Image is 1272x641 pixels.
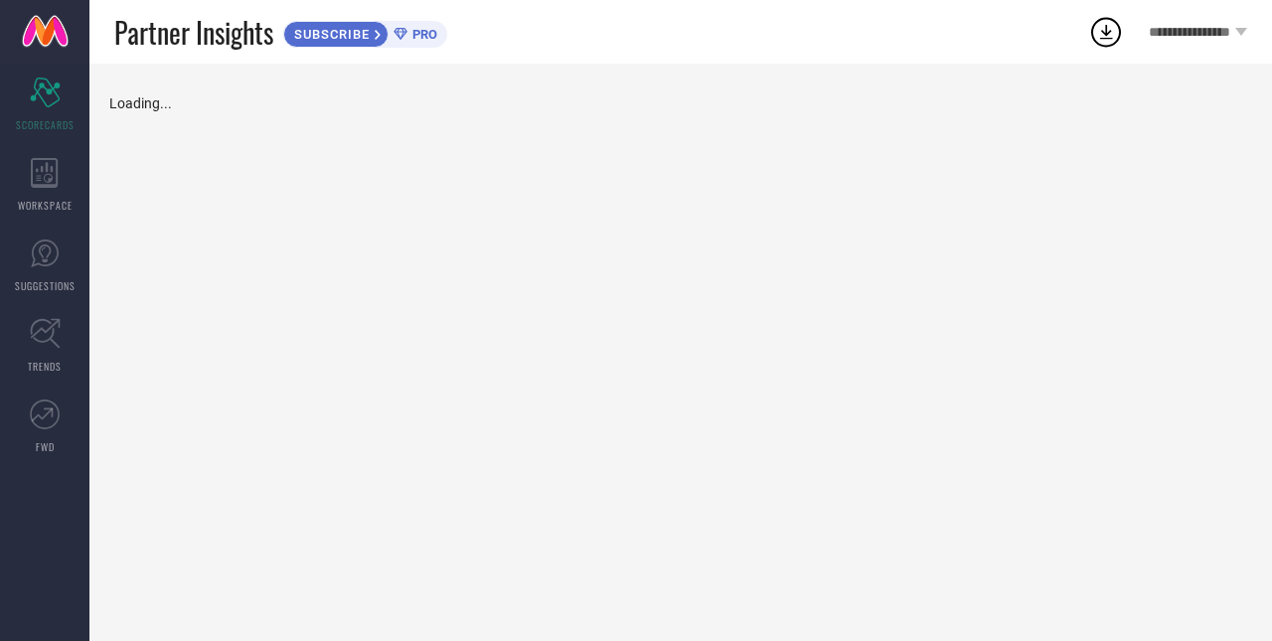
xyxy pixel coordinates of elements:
[284,27,375,42] span: SUBSCRIBE
[15,278,76,293] span: SUGGESTIONS
[1088,14,1124,50] div: Open download list
[114,12,273,53] span: Partner Insights
[407,27,437,42] span: PRO
[16,117,75,132] span: SCORECARDS
[28,359,62,374] span: TRENDS
[109,95,172,111] span: Loading...
[18,198,73,213] span: WORKSPACE
[283,16,447,48] a: SUBSCRIBEPRO
[36,439,55,454] span: FWD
